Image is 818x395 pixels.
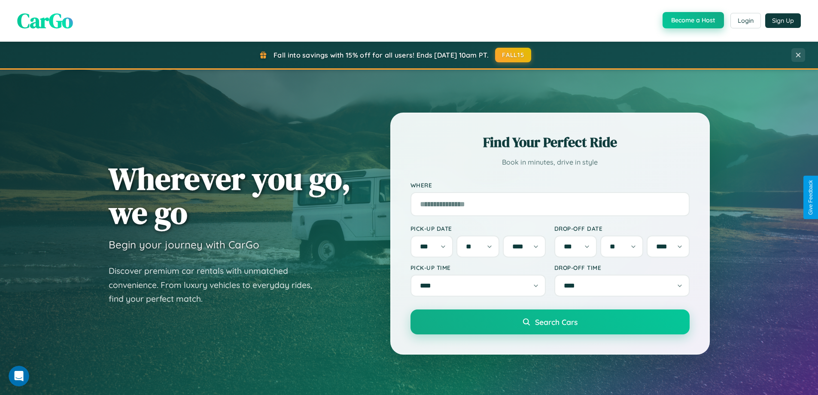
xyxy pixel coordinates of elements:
button: FALL15 [495,48,531,62]
iframe: Intercom live chat [9,366,29,386]
p: Book in minutes, drive in style [411,156,690,168]
h3: Begin your journey with CarGo [109,238,259,251]
h2: Find Your Perfect Ride [411,133,690,152]
h1: Wherever you go, we go [109,162,351,230]
span: Fall into savings with 15% off for all users! Ends [DATE] 10am PT. [274,51,489,59]
button: Search Cars [411,309,690,334]
button: Login [730,13,761,28]
span: Search Cars [535,317,578,327]
p: Discover premium car rentals with unmatched convenience. From luxury vehicles to everyday rides, ... [109,264,323,306]
label: Where [411,181,690,189]
span: CarGo [17,6,73,35]
button: Become a Host [663,12,724,28]
label: Pick-up Time [411,264,546,271]
label: Drop-off Date [554,225,690,232]
label: Pick-up Date [411,225,546,232]
div: Give Feedback [808,180,814,215]
button: Sign Up [765,13,801,28]
label: Drop-off Time [554,264,690,271]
